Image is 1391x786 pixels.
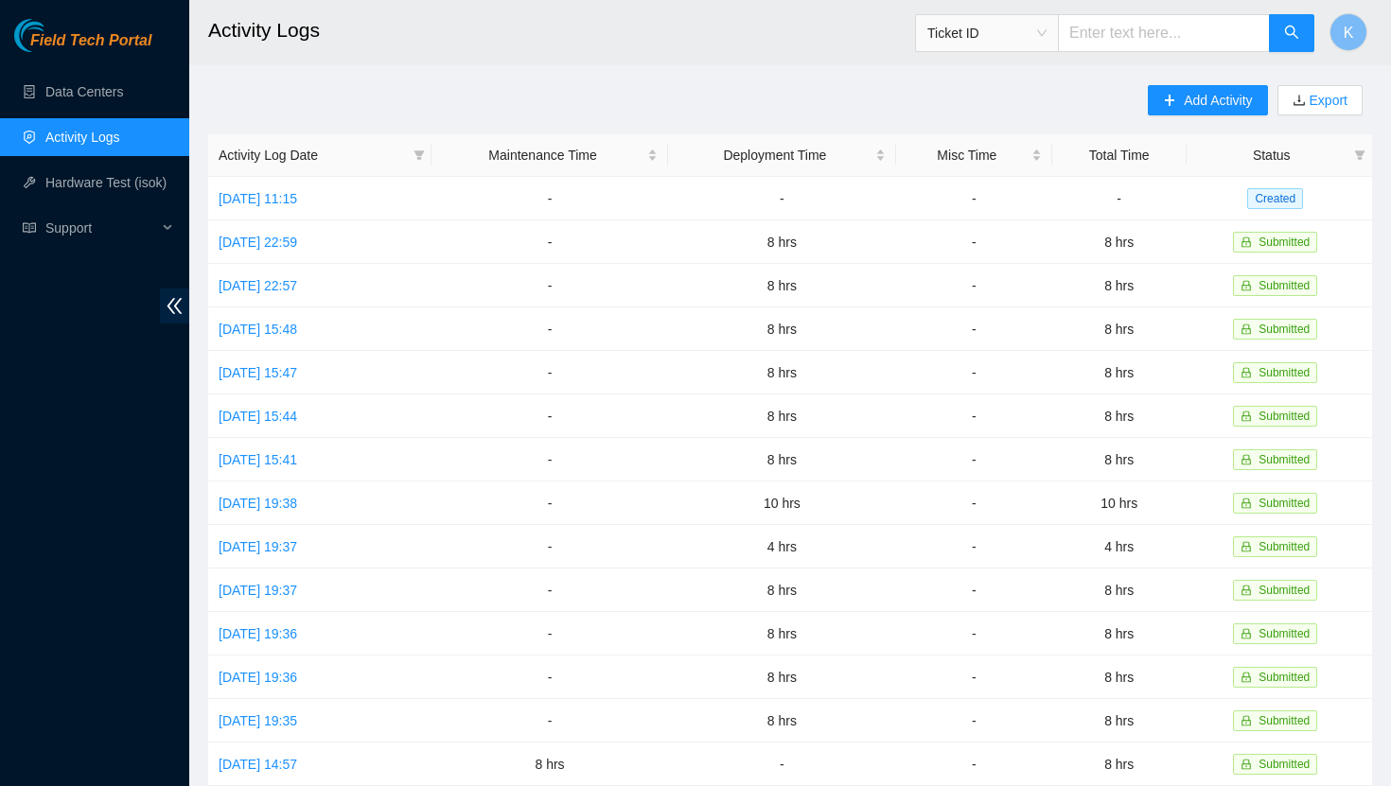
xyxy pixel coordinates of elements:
td: 8 hrs [1052,655,1187,699]
span: lock [1241,498,1252,509]
a: [DATE] 19:35 [219,713,297,728]
span: Submitted [1259,366,1310,379]
td: 8 hrs [668,264,896,307]
span: read [23,221,36,235]
td: 8 hrs [1052,742,1187,786]
td: - [896,438,1052,481]
span: Add Activity [1184,90,1252,111]
a: [DATE] 19:37 [219,583,297,598]
td: - [431,394,668,438]
a: Activity Logs [45,130,120,145]
td: 8 hrs [1052,307,1187,351]
td: 8 hrs [1052,568,1187,612]
td: - [431,264,668,307]
td: - [431,220,668,264]
button: K [1329,13,1367,51]
span: Submitted [1259,323,1310,336]
td: - [431,351,668,394]
td: 8 hrs [668,612,896,655]
span: lock [1241,236,1252,248]
span: filter [410,141,429,169]
td: - [668,177,896,220]
span: lock [1241,585,1252,596]
span: lock [1241,323,1252,335]
span: Submitted [1259,453,1310,466]
td: - [896,481,1052,525]
td: 8 hrs [668,351,896,394]
td: - [431,699,668,742]
td: 8 hrs [1052,438,1187,481]
span: lock [1241,454,1252,465]
span: Submitted [1259,671,1310,684]
a: Export [1306,93,1347,108]
td: 8 hrs [668,699,896,742]
td: - [896,394,1052,438]
span: Activity Log Date [219,145,406,166]
td: - [896,655,1052,699]
span: Submitted [1259,714,1310,727]
span: Created [1247,188,1303,209]
td: - [896,612,1052,655]
span: K [1344,21,1354,44]
span: Status [1197,145,1347,166]
span: filter [1354,149,1365,161]
span: lock [1241,628,1252,639]
a: [DATE] 19:38 [219,496,297,511]
span: plus [1163,94,1176,109]
th: Total Time [1052,134,1187,177]
td: 8 hrs [1052,220,1187,264]
a: Hardware Test (isok) [45,175,167,190]
td: 8 hrs [668,568,896,612]
td: - [896,307,1052,351]
td: 8 hrs [668,438,896,481]
td: 8 hrs [431,742,668,786]
td: 8 hrs [668,307,896,351]
td: 8 hrs [1052,394,1187,438]
span: lock [1241,759,1252,770]
a: [DATE] 15:41 [219,452,297,467]
a: [DATE] 22:57 [219,278,297,293]
span: lock [1241,367,1252,378]
td: 10 hrs [668,481,896,525]
a: [DATE] 11:15 [219,191,297,206]
td: - [431,307,668,351]
a: Akamai TechnologiesField Tech Portal [14,34,151,59]
td: 8 hrs [1052,612,1187,655]
td: 4 hrs [1052,525,1187,568]
a: [DATE] 15:44 [219,409,297,424]
td: - [896,525,1052,568]
td: - [896,264,1052,307]
input: Enter text here... [1058,14,1270,52]
span: Field Tech Portal [30,32,151,50]
a: [DATE] 15:47 [219,365,297,380]
td: - [896,351,1052,394]
td: 8 hrs [668,394,896,438]
span: lock [1241,715,1252,726]
span: filter [1350,141,1369,169]
td: 8 hrs [1052,699,1187,742]
button: plusAdd Activity [1148,85,1267,115]
a: [DATE] 14:57 [219,757,297,772]
span: Submitted [1259,758,1310,771]
td: - [896,742,1052,786]
span: Submitted [1259,410,1310,423]
a: [DATE] 19:36 [219,670,297,685]
td: - [896,177,1052,220]
a: [DATE] 15:48 [219,322,297,337]
span: lock [1241,541,1252,552]
td: - [431,525,668,568]
td: - [896,699,1052,742]
span: search [1284,25,1299,43]
span: Submitted [1259,540,1310,553]
td: - [431,177,668,220]
a: Data Centers [45,84,123,99]
td: - [431,612,668,655]
span: Support [45,209,157,247]
span: download [1293,94,1306,109]
td: 10 hrs [1052,481,1187,525]
a: [DATE] 19:37 [219,539,297,554]
span: Submitted [1259,584,1310,597]
img: Akamai Technologies [14,19,96,52]
a: [DATE] 19:36 [219,626,297,641]
td: - [431,655,668,699]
